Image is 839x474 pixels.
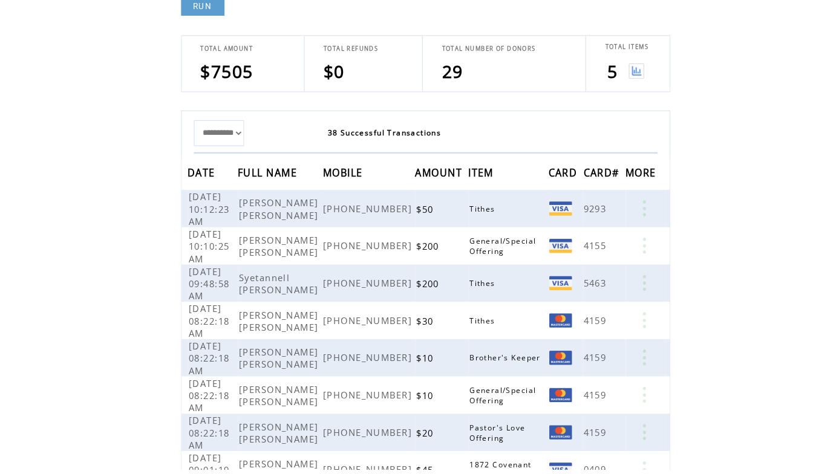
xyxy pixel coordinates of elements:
span: $30 [412,320,432,333]
span: CARD [542,170,573,193]
span: 4159 [577,394,602,406]
span: 4159 [577,357,602,369]
span: $10 [412,357,432,369]
span: Syetannell [PERSON_NAME] [237,278,318,302]
span: [PERSON_NAME] [PERSON_NAME] [237,351,318,375]
span: 5 [600,68,610,91]
a: MOBILE [319,176,362,183]
span: [DATE] 08:22:18 AM [187,308,227,345]
span: 4159 [577,430,602,443]
span: [PHONE_NUMBER] [319,209,411,221]
span: CARD# [577,170,616,193]
span: 38 Successful Transactions [324,135,437,146]
img: MC [543,393,566,407]
span: 9293 [577,209,602,221]
span: [PERSON_NAME] [PERSON_NAME] [237,425,318,449]
span: 4155 [577,246,602,258]
span: MORE [619,170,652,193]
a: FULL NAME [235,176,297,183]
span: $0 [320,68,341,91]
img: Visa [543,209,566,222]
span: Brother's Keeper [465,358,538,368]
span: [DATE] 10:10:25 AM [187,235,227,271]
span: TOTAL ITEMS [598,51,641,59]
span: [PERSON_NAME] [PERSON_NAME] [237,314,318,339]
span: [PHONE_NUMBER] [319,430,411,443]
span: TOTAL AMOUNT [198,53,250,61]
img: Visa [543,282,566,296]
span: $7505 [198,68,251,91]
span: TOTAL REFUNDS [320,53,374,61]
img: MC [543,430,566,444]
a: RUN [179,7,222,25]
span: Tithes [465,321,493,331]
span: TOTAL NUMBER OF DONORS [437,53,529,61]
img: Visa [543,245,566,259]
span: AMOUNT [411,170,460,193]
span: $10 [412,394,432,406]
img: MC [543,319,566,333]
span: $20 [412,431,432,443]
span: General/Special Offering [465,242,530,263]
a: CARD# [577,176,616,183]
span: $200 [412,247,437,259]
span: [PERSON_NAME] [PERSON_NAME] [237,204,318,228]
span: FULL NAME [235,170,297,193]
a: CARD [542,176,573,183]
span: DATE [186,170,216,193]
span: Tithes [465,284,493,294]
img: MC [543,356,566,370]
span: $200 [412,284,437,296]
span: [DATE] 10:12:23 AM [187,198,227,234]
span: [PHONE_NUMBER] [319,357,411,369]
span: [DATE] 09:48:58 AM [187,271,227,308]
span: [DATE] 08:22:18 AM [187,419,227,455]
a: AMOUNT [411,176,460,183]
span: 29 [437,68,458,91]
span: MOBILE [319,170,362,193]
span: General/Special Offering [465,390,530,411]
span: [PHONE_NUMBER] [319,246,411,258]
span: [PERSON_NAME] [PERSON_NAME] [237,388,318,412]
span: [PERSON_NAME] [PERSON_NAME] [237,241,318,265]
span: ITEM [463,170,491,193]
span: [PHONE_NUMBER] [319,320,411,332]
span: Pastor's Love Offering [465,427,520,447]
img: View graph [622,72,637,87]
span: [DATE] 08:22:18 AM [187,345,227,381]
span: $50 [412,210,432,222]
span: [DATE] 08:22:18 AM [187,382,227,418]
span: [PHONE_NUMBER] [319,283,411,295]
span: 4159 [577,320,602,332]
a: ITEM [463,176,491,183]
span: 5463 [577,283,602,295]
span: Tithes [465,210,493,221]
a: DATE [186,176,216,183]
span: [PHONE_NUMBER] [319,394,411,406]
